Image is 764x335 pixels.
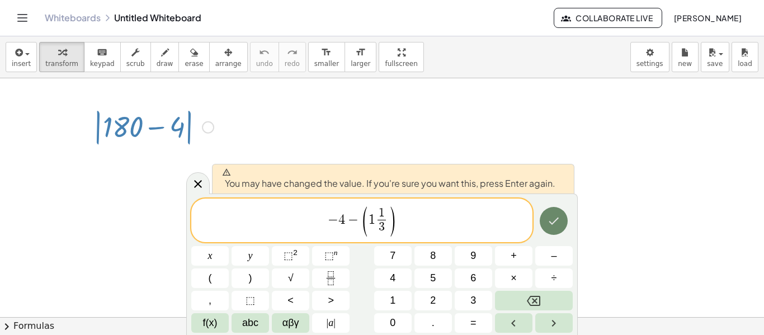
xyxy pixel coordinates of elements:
[333,317,336,328] span: |
[272,291,309,310] button: Less than
[470,315,477,331] span: =
[535,246,573,266] button: Minus
[97,46,107,59] i: keyboard
[345,42,376,72] button: format_sizelarger
[282,315,299,331] span: αβγ
[334,248,338,257] sup: n
[13,9,31,27] button: Toggle navigation
[379,207,385,219] span: 1
[287,46,298,59] i: redo
[324,250,334,261] span: ⬚
[563,13,653,23] span: Collaborate Live
[374,268,412,288] button: 4
[284,250,293,261] span: ⬚
[249,271,252,286] span: )
[185,60,203,68] span: erase
[554,8,662,28] button: Collaborate Live
[495,268,532,288] button: Times
[232,246,269,266] button: y
[414,313,452,333] button: .
[673,13,742,23] span: [PERSON_NAME]
[126,60,145,68] span: scrub
[361,205,369,238] span: (
[672,42,699,72] button: new
[232,313,269,333] button: Alphabet
[308,42,345,72] button: format_sizesmaller
[90,60,115,68] span: keypad
[495,246,532,266] button: Plus
[732,42,758,72] button: load
[390,315,395,331] span: 0
[328,213,338,227] span: −
[495,313,532,333] button: Left arrow
[272,246,309,266] button: Squared
[379,42,423,72] button: fullscreen
[45,60,78,68] span: transform
[287,293,294,308] span: <
[455,313,492,333] button: Equals
[39,42,84,72] button: transform
[242,315,258,331] span: abc
[495,291,573,310] button: Backspace
[430,248,436,263] span: 8
[369,213,375,227] span: 1
[511,248,517,263] span: +
[455,291,492,310] button: 3
[388,205,396,238] span: )
[215,60,242,68] span: arrange
[430,293,436,308] span: 2
[327,317,329,328] span: |
[540,207,568,235] button: Done
[232,268,269,288] button: )
[355,46,366,59] i: format_size
[256,60,273,68] span: undo
[272,313,309,333] button: Greek alphabet
[209,293,211,308] span: ,
[338,213,345,227] span: 4
[470,271,476,286] span: 6
[321,46,332,59] i: format_size
[390,271,395,286] span: 4
[178,42,209,72] button: erase
[374,313,412,333] button: 0
[390,293,395,308] span: 1
[232,291,269,310] button: Placeholder
[678,60,692,68] span: new
[84,42,121,72] button: keyboardkeypad
[120,42,151,72] button: scrub
[414,246,452,266] button: 8
[664,8,751,28] button: [PERSON_NAME]
[208,248,213,263] span: x
[312,268,350,288] button: Fraction
[191,268,229,288] button: (
[374,246,412,266] button: 7
[328,293,334,308] span: >
[312,291,350,310] button: Greater than
[379,221,385,233] span: 3
[6,42,37,72] button: insert
[209,42,248,72] button: arrange
[209,271,212,286] span: (
[157,60,173,68] span: draw
[12,60,31,68] span: insert
[738,60,752,68] span: load
[191,246,229,266] button: x
[455,268,492,288] button: 6
[150,42,180,72] button: draw
[312,246,350,266] button: Superscript
[414,291,452,310] button: 2
[432,315,435,331] span: .
[191,291,229,310] button: ,
[414,268,452,288] button: 5
[470,248,476,263] span: 9
[314,60,339,68] span: smaller
[203,315,218,331] span: f(x)
[374,291,412,310] button: 1
[288,271,294,286] span: √
[191,313,229,333] button: Functions
[293,248,298,257] sup: 2
[701,42,729,72] button: save
[327,315,336,331] span: a
[285,60,300,68] span: redo
[455,246,492,266] button: 9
